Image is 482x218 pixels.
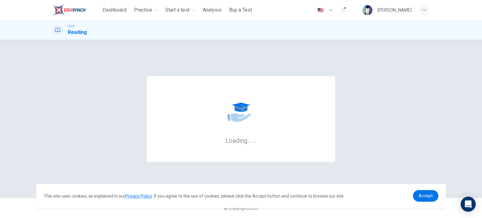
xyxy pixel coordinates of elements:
span: Practice [134,6,152,14]
span: Analysis [203,6,222,14]
h1: Reading [68,29,87,36]
span: Buy a Test [229,6,252,14]
div: cookieconsent [36,184,446,208]
button: Dashboard [100,4,129,16]
a: dismiss cookie message [413,190,438,202]
span: This site uses cookies, as explained in our . If you agree to the use of cookies, please click th... [44,194,345,199]
button: Practice [131,4,160,16]
div: Open Intercom Messenger [461,197,476,212]
h6: Loading [225,136,257,144]
span: Start a test [165,6,190,14]
a: ELTC logo [53,4,100,16]
span: Accept [419,193,433,198]
img: Profile picture [362,5,372,15]
span: CEFR [68,24,74,29]
span: © Copyright 2025 [224,206,258,211]
img: ELTC logo [53,4,86,16]
h6: . [251,135,254,145]
a: Privacy Policy [125,194,152,199]
button: Analysis [200,4,224,16]
button: Start a test [163,4,198,16]
button: Buy a Test [227,4,254,16]
span: Dashboard [103,6,126,14]
h6: . [254,135,257,145]
h6: . [248,135,250,145]
img: en [317,8,324,13]
div: [PERSON_NAME] [378,6,412,14]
